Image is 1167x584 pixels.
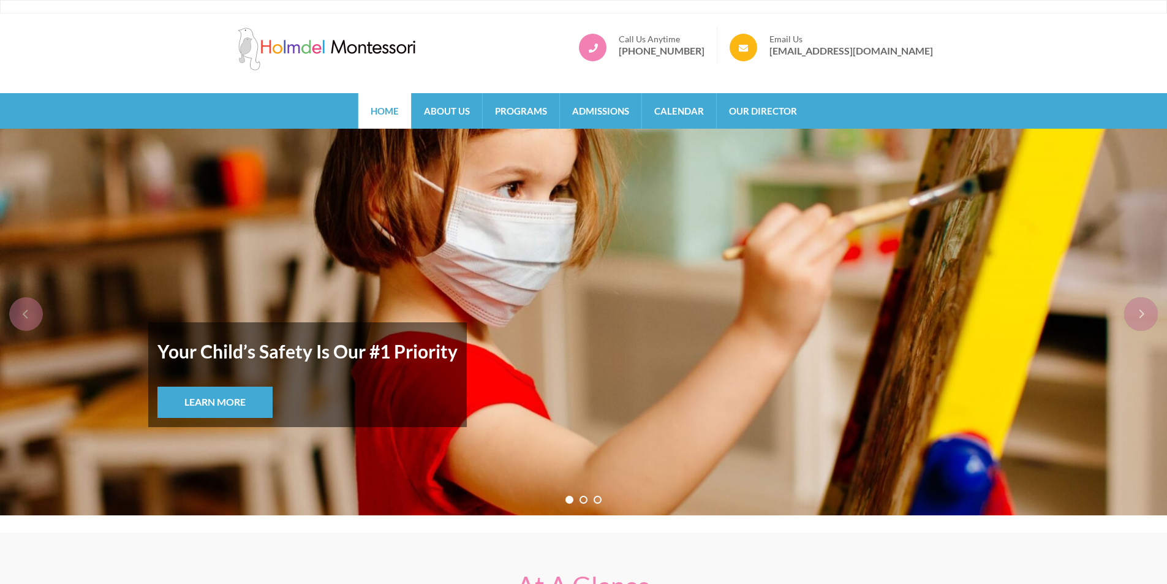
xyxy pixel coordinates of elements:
[235,28,418,70] img: Holmdel Montessori School
[642,93,716,129] a: Calendar
[1124,297,1158,331] div: next
[619,34,704,45] span: Call Us Anytime
[358,93,411,129] a: Home
[717,93,809,129] a: Our Director
[769,45,933,57] a: [EMAIL_ADDRESS][DOMAIN_NAME]
[483,93,559,129] a: Programs
[619,45,704,57] a: [PHONE_NUMBER]
[157,387,273,418] a: Learn More
[157,332,458,371] strong: Your Child’s Safety Is Our #1 Priority
[9,297,43,331] div: prev
[769,34,933,45] span: Email Us
[412,93,482,129] a: About Us
[560,93,641,129] a: Admissions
